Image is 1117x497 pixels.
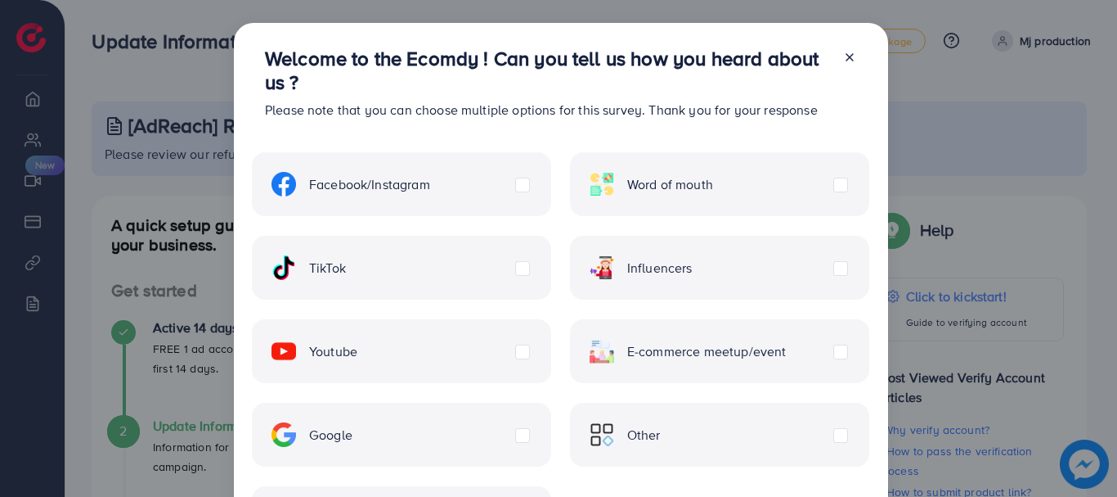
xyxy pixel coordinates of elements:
img: ic-ecommerce.d1fa3848.svg [590,339,614,364]
p: Please note that you can choose multiple options for this survey. Thank you for your response [265,100,830,120]
span: Facebook/Instagram [309,175,430,194]
img: ic-facebook.134605ef.svg [271,172,296,197]
img: ic-other.99c3e012.svg [590,422,614,447]
span: Word of mouth [627,175,713,194]
img: ic-word-of-mouth.a439123d.svg [590,172,614,197]
img: ic-youtube.715a0ca2.svg [271,339,296,364]
span: E-commerce meetup/event [627,342,787,361]
span: Youtube [309,342,357,361]
span: Other [627,426,661,445]
span: TikTok [309,259,346,278]
img: ic-influencers.a620ad43.svg [590,255,614,280]
span: Influencers [627,259,693,278]
img: ic-google.5bdd9b68.svg [271,422,296,447]
h3: Welcome to the Ecomdy ! Can you tell us how you heard about us ? [265,47,830,94]
img: ic-tiktok.4b20a09a.svg [271,255,296,280]
span: Google [309,426,352,445]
